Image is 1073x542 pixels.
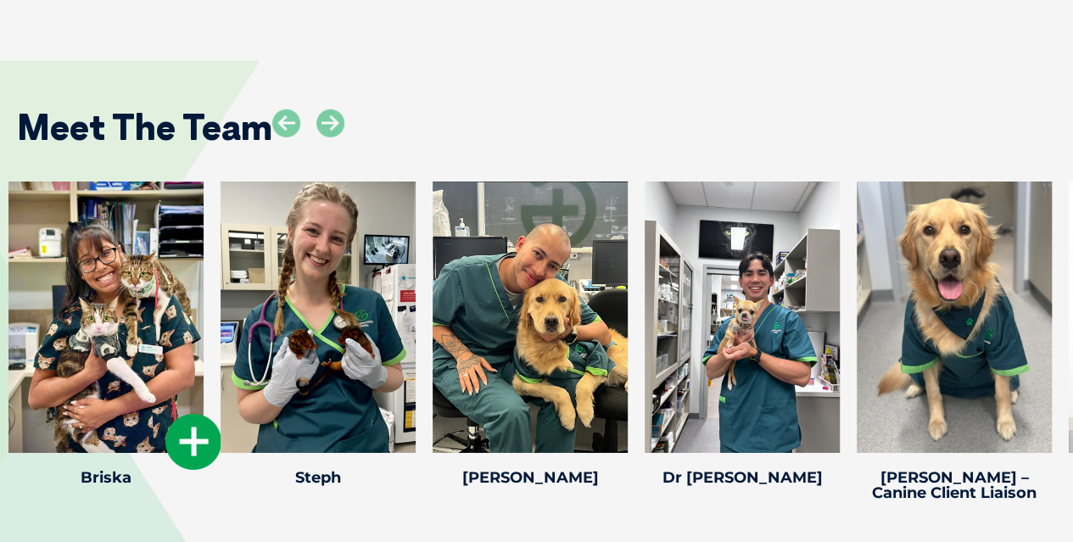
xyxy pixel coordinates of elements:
h2: Meet The Team [17,109,272,145]
h4: Briska [8,470,204,485]
h4: [PERSON_NAME] – Canine Client Liaison [857,470,1052,500]
h4: Steph [221,470,416,485]
h4: Dr [PERSON_NAME] [645,470,840,485]
h4: [PERSON_NAME] [433,470,628,485]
